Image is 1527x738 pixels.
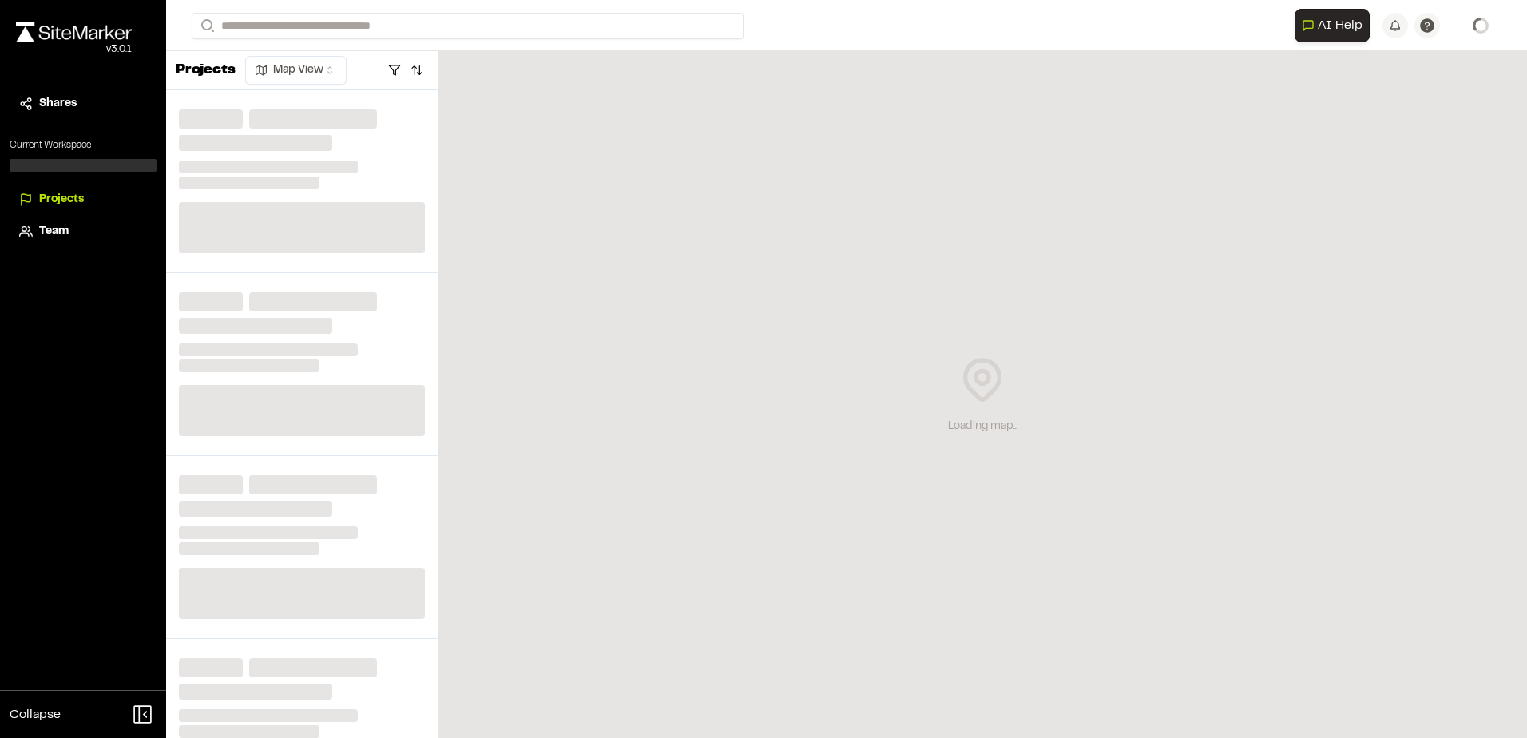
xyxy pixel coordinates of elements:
[192,13,220,39] button: Search
[39,191,84,208] span: Projects
[1295,9,1370,42] button: Open AI Assistant
[16,42,132,57] div: Oh geez...please don't...
[39,223,69,240] span: Team
[10,705,61,724] span: Collapse
[16,22,132,42] img: rebrand.png
[39,95,77,113] span: Shares
[1318,16,1362,35] span: AI Help
[19,95,147,113] a: Shares
[19,191,147,208] a: Projects
[19,223,147,240] a: Team
[10,138,157,153] p: Current Workspace
[948,418,1017,435] div: Loading map...
[176,60,236,81] p: Projects
[1295,9,1376,42] div: Open AI Assistant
